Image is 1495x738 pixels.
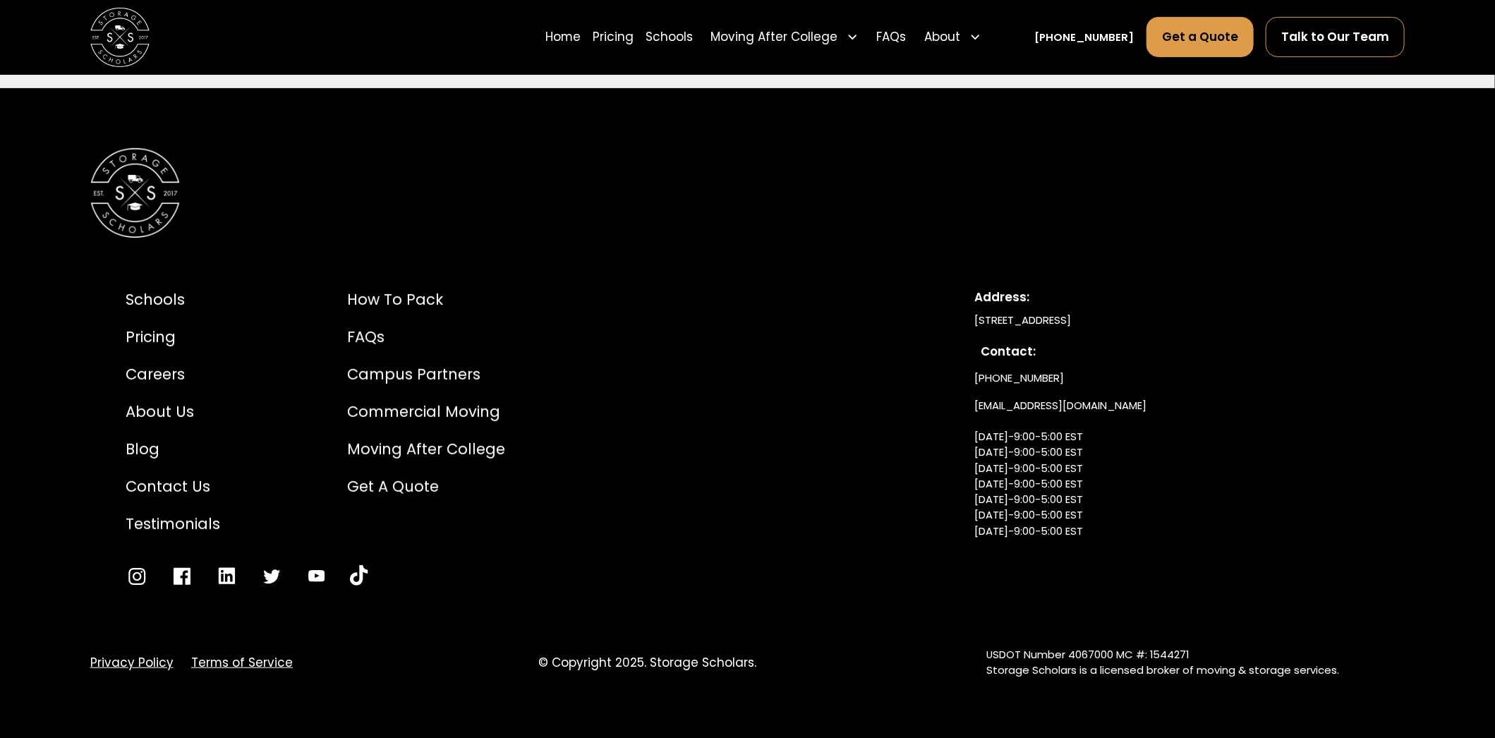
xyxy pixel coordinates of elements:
div: Moving After College [705,16,865,58]
a: Testimonials [126,513,220,536]
a: Go to Instagram [126,565,148,588]
a: home [90,8,150,68]
a: Go to YouTube [350,565,368,588]
div: © Copyright 2025. Storage Scholars. [538,654,957,672]
div: About [924,28,960,46]
a: FAQs [877,16,907,58]
a: Moving After College [347,438,505,461]
div: Address: [974,289,1369,306]
a: [PHONE_NUMBER] [1035,30,1134,45]
a: Get a Quote [1146,17,1254,57]
a: Schools [126,289,220,311]
div: Contact: [981,343,1363,361]
a: About Us [126,401,220,423]
img: Storage Scholars Logomark. [90,148,180,238]
a: Schools [646,16,693,58]
a: How to Pack [347,289,505,311]
a: Get a Quote [347,476,505,498]
a: Privacy Policy [90,654,174,672]
a: Pricing [126,326,220,349]
a: Blog [126,438,220,461]
img: Storage Scholars main logo [90,8,150,68]
a: Careers [126,363,220,386]
a: Pricing [593,16,634,58]
a: Campus Partners [347,363,505,386]
a: Go to Facebook [171,565,193,588]
div: About [918,16,987,58]
div: Moving After College [710,28,837,46]
a: Talk to Our Team [1266,17,1405,57]
div: USDOT Number 4067000 MC #: 1544271 Storage Scholars is a licensed broker of moving & storage serv... [986,647,1405,678]
a: Go to Twitter [260,565,283,588]
a: Terms of Service [191,654,293,672]
a: Go to LinkedIn [216,565,238,588]
a: [PHONE_NUMBER] [974,364,1064,392]
a: Home [545,16,581,58]
a: FAQs [347,326,505,349]
a: Contact Us [126,476,220,498]
div: [STREET_ADDRESS] [974,313,1369,328]
a: Commercial Moving [347,401,505,423]
a: Go to YouTube [305,565,328,588]
a: [EMAIL_ADDRESS][DOMAIN_NAME][DATE]-9:00-5:00 EST[DATE]-9:00-5:00 EST[DATE]-9:00-5:00 EST[DATE]-9:... [974,392,1146,576]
